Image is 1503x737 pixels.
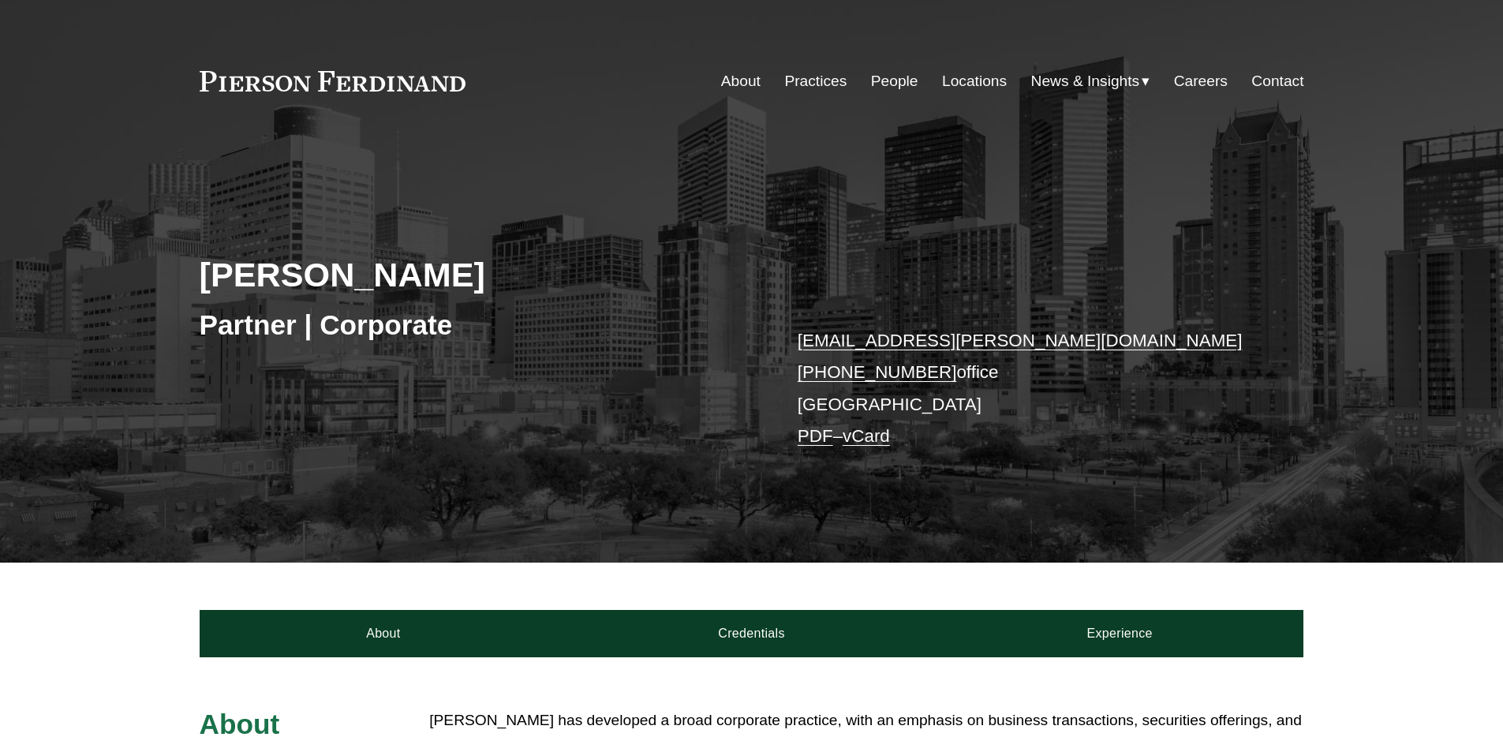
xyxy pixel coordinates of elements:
a: People [871,66,918,96]
h2: [PERSON_NAME] [200,254,752,295]
a: Careers [1174,66,1228,96]
h3: Partner | Corporate [200,308,752,342]
a: Credentials [567,610,936,657]
a: [PHONE_NUMBER] [798,362,957,382]
a: Locations [942,66,1007,96]
a: [EMAIL_ADDRESS][PERSON_NAME][DOMAIN_NAME] [798,331,1243,350]
a: Experience [936,610,1304,657]
a: folder dropdown [1031,66,1150,96]
a: About [721,66,761,96]
a: Contact [1251,66,1303,96]
a: About [200,610,568,657]
a: vCard [843,426,890,446]
a: PDF [798,426,833,446]
span: News & Insights [1031,68,1140,95]
p: office [GEOGRAPHIC_DATA] – [798,325,1258,452]
a: Practices [784,66,847,96]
